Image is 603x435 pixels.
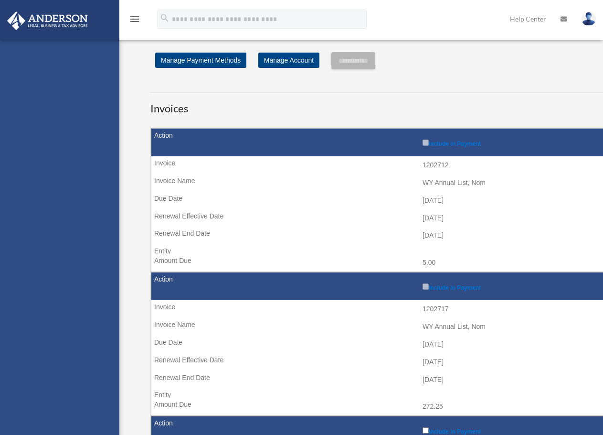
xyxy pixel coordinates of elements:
i: menu [129,13,140,25]
a: menu [129,17,140,25]
i: search [159,13,170,23]
a: Manage Account [258,53,319,68]
a: Manage Payment Methods [155,53,246,68]
img: Anderson Advisors Platinum Portal [4,11,91,30]
input: Include in Payment [423,283,429,290]
input: Include in Payment [423,427,429,434]
img: User Pic [582,12,596,26]
input: Include in Payment [423,140,429,146]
